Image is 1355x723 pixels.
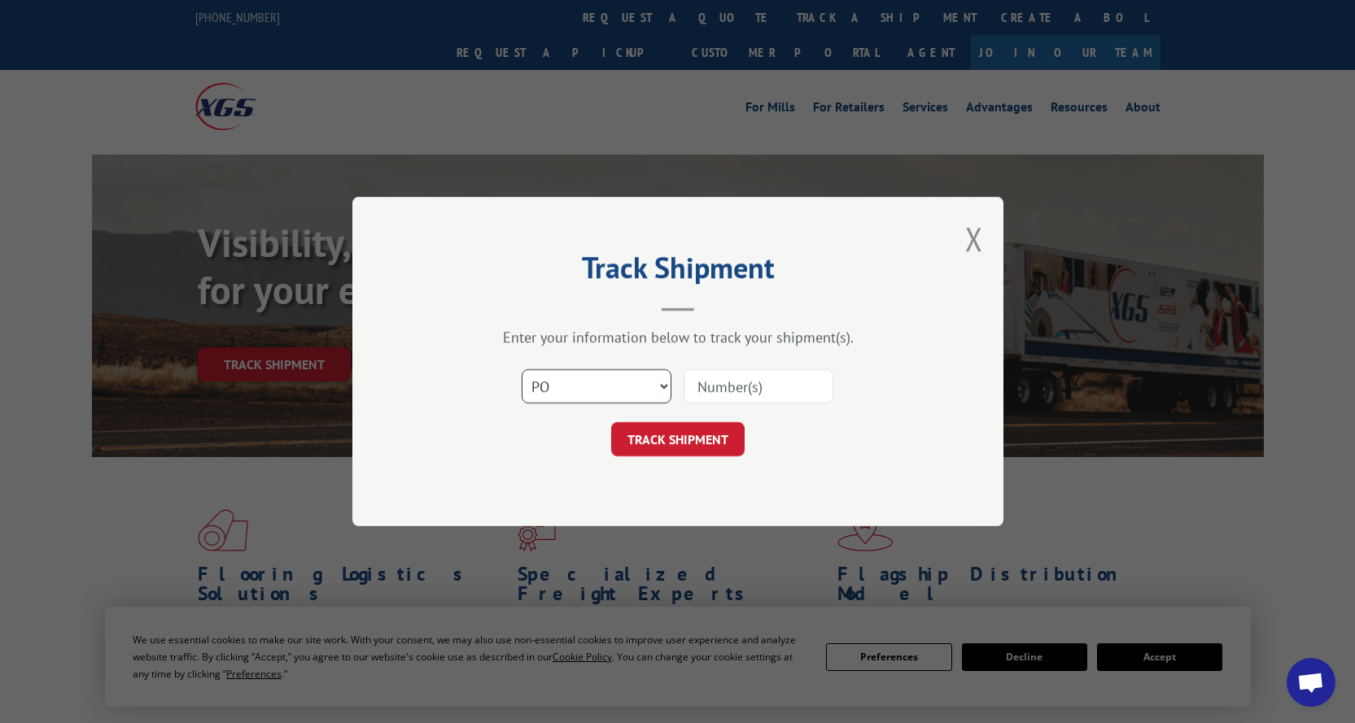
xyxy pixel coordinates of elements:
[434,256,922,287] h2: Track Shipment
[965,217,983,260] button: Close modal
[1287,658,1335,707] div: Open chat
[434,328,922,346] div: Enter your information below to track your shipment(s).
[611,422,745,456] button: TRACK SHIPMENT
[684,369,833,403] input: Number(s)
